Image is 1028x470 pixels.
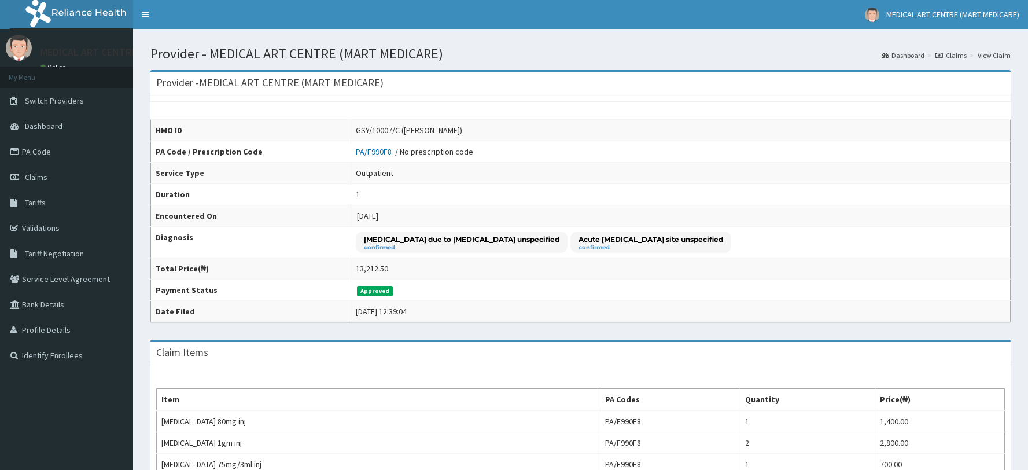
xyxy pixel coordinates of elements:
[356,263,388,274] div: 13,212.50
[151,280,351,301] th: Payment Status
[151,205,351,227] th: Encountered On
[357,286,393,296] span: Approved
[151,141,351,163] th: PA Code / Prescription Code
[886,9,1019,20] span: MEDICAL ART CENTRE (MART MEDICARE)
[579,245,723,251] small: confirmed
[151,227,351,258] th: Diagnosis
[356,124,462,136] div: GSY/10007/C ([PERSON_NAME])
[978,50,1011,60] a: View Claim
[156,347,208,358] h3: Claim Items
[150,46,1011,61] h1: Provider - MEDICAL ART CENTRE (MART MEDICARE)
[25,172,47,182] span: Claims
[25,121,62,131] span: Dashboard
[357,211,378,221] span: [DATE]
[25,197,46,208] span: Tariffs
[157,389,600,411] th: Item
[364,234,559,244] p: [MEDICAL_DATA] due to [MEDICAL_DATA] unspecified
[6,35,32,61] img: User Image
[25,96,84,106] span: Switch Providers
[935,50,967,60] a: Claims
[600,410,740,432] td: PA/F990F8
[600,432,740,454] td: PA/F990F8
[356,189,360,200] div: 1
[151,120,351,141] th: HMO ID
[740,410,875,432] td: 1
[579,234,723,244] p: Acute [MEDICAL_DATA] site unspecified
[40,63,68,71] a: Online
[600,389,740,411] th: PA Codes
[156,78,384,88] h3: Provider - MEDICAL ART CENTRE (MART MEDICARE)
[151,163,351,184] th: Service Type
[356,306,407,317] div: [DATE] 12:39:04
[875,432,1005,454] td: 2,800.00
[356,146,473,157] div: / No prescription code
[882,50,924,60] a: Dashboard
[151,184,351,205] th: Duration
[40,47,218,57] p: MEDICAL ART CENTRE (MART MEDICARE)
[356,167,393,179] div: Outpatient
[356,146,395,157] a: PA/F990F8
[25,248,84,259] span: Tariff Negotiation
[740,432,875,454] td: 2
[364,245,559,251] small: confirmed
[740,389,875,411] th: Quantity
[151,301,351,322] th: Date Filed
[875,410,1005,432] td: 1,400.00
[865,8,879,22] img: User Image
[157,410,600,432] td: [MEDICAL_DATA] 80mg inj
[157,432,600,454] td: [MEDICAL_DATA] 1gm inj
[875,389,1005,411] th: Price(₦)
[151,258,351,280] th: Total Price(₦)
